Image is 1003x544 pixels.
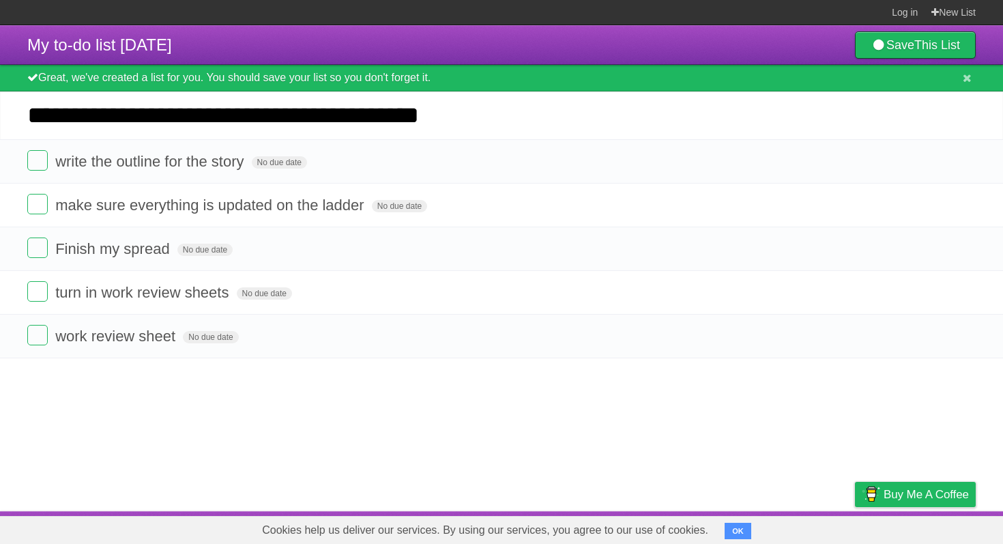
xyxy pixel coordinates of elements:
span: No due date [237,287,292,300]
a: Buy me a coffee [855,482,976,507]
label: Done [27,325,48,345]
span: Cookies help us deliver our services. By using our services, you agree to our use of cookies. [248,517,722,544]
label: Done [27,150,48,171]
a: About [673,515,702,541]
a: SaveThis List [855,31,976,59]
span: My to-do list [DATE] [27,35,172,54]
b: This List [914,38,960,52]
span: No due date [372,200,427,212]
label: Done [27,238,48,258]
span: No due date [183,331,238,343]
a: Terms [791,515,821,541]
label: Done [27,194,48,214]
label: Done [27,281,48,302]
a: Developers [718,515,774,541]
span: Finish my spread [55,240,173,257]
span: Buy me a coffee [884,483,969,506]
a: Suggest a feature [890,515,976,541]
button: OK [725,523,751,539]
span: No due date [177,244,233,256]
span: write the outline for the story [55,153,247,170]
span: No due date [252,156,307,169]
span: turn in work review sheets [55,284,232,301]
a: Privacy [837,515,873,541]
span: make sure everything is updated on the ladder [55,197,368,214]
span: work review sheet [55,328,179,345]
img: Buy me a coffee [862,483,880,506]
